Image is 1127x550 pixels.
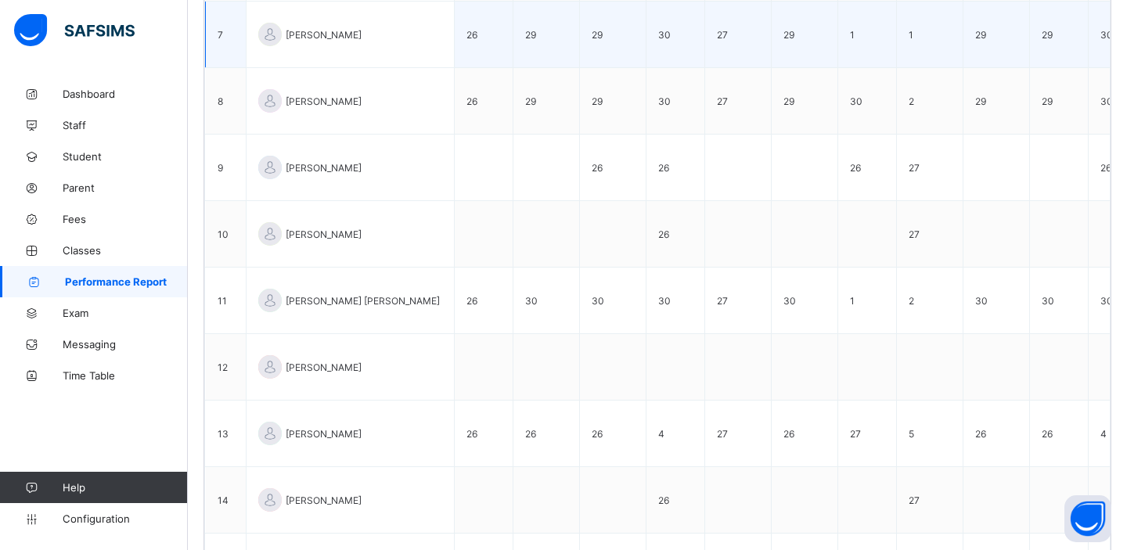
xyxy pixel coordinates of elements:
[63,369,188,382] span: Time Table
[513,2,580,68] td: 29
[705,68,772,135] td: 27
[455,268,513,334] td: 26
[897,467,963,534] td: 27
[1030,268,1089,334] td: 30
[65,275,188,288] span: Performance Report
[206,135,247,201] td: 9
[897,2,963,68] td: 1
[580,401,646,467] td: 26
[206,467,247,534] td: 14
[838,68,897,135] td: 30
[63,481,187,494] span: Help
[646,401,705,467] td: 4
[513,401,580,467] td: 26
[286,361,442,373] span: [PERSON_NAME]
[897,201,963,268] td: 27
[1030,68,1089,135] td: 29
[580,68,646,135] td: 29
[646,268,705,334] td: 30
[646,467,705,534] td: 26
[286,29,442,41] span: [PERSON_NAME]
[63,150,188,163] span: Student
[580,268,646,334] td: 30
[963,68,1030,135] td: 29
[455,2,513,68] td: 26
[206,68,247,135] td: 8
[63,307,188,319] span: Exam
[206,334,247,401] td: 12
[646,201,705,268] td: 26
[455,401,513,467] td: 26
[897,68,963,135] td: 2
[63,244,188,257] span: Classes
[705,268,772,334] td: 27
[206,201,247,268] td: 10
[772,268,838,334] td: 30
[897,268,963,334] td: 2
[897,135,963,201] td: 27
[580,2,646,68] td: 29
[513,268,580,334] td: 30
[963,2,1030,68] td: 29
[513,68,580,135] td: 29
[838,268,897,334] td: 1
[963,268,1030,334] td: 30
[286,494,442,506] span: [PERSON_NAME]
[286,295,442,307] span: [PERSON_NAME] [PERSON_NAME]
[206,2,247,68] td: 7
[838,2,897,68] td: 1
[1030,2,1089,68] td: 29
[206,401,247,467] td: 13
[286,162,442,174] span: [PERSON_NAME]
[1064,495,1111,542] button: Open asap
[772,401,838,467] td: 26
[838,401,897,467] td: 27
[286,95,442,107] span: [PERSON_NAME]
[63,512,187,525] span: Configuration
[206,268,247,334] td: 11
[63,213,188,225] span: Fees
[646,2,705,68] td: 30
[580,135,646,201] td: 26
[646,68,705,135] td: 30
[772,68,838,135] td: 29
[1030,401,1089,467] td: 26
[963,401,1030,467] td: 26
[63,338,188,350] span: Messaging
[646,135,705,201] td: 26
[63,88,188,100] span: Dashboard
[63,182,188,194] span: Parent
[772,2,838,68] td: 29
[897,401,963,467] td: 5
[14,14,135,47] img: safsims
[286,228,442,240] span: [PERSON_NAME]
[705,401,772,467] td: 27
[63,119,188,131] span: Staff
[838,135,897,201] td: 26
[455,68,513,135] td: 26
[286,428,442,440] span: [PERSON_NAME]
[705,2,772,68] td: 27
